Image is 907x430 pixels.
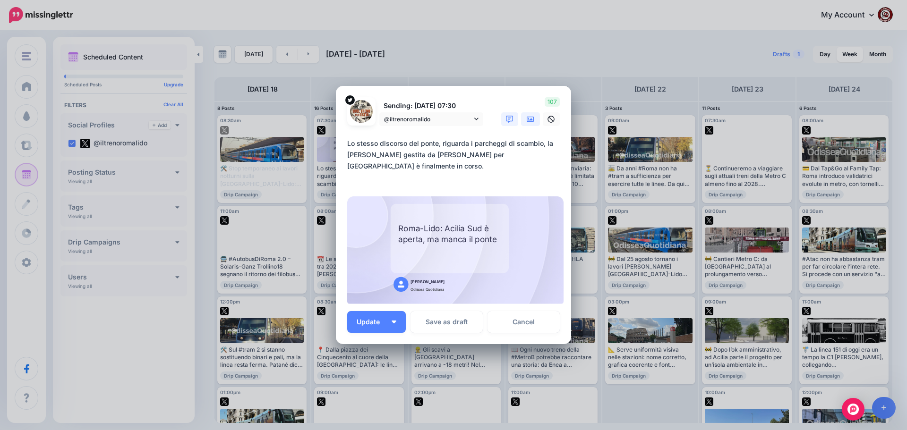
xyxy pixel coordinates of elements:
[357,319,387,325] span: Update
[392,320,396,323] img: arrow-down-white.png
[488,311,560,333] a: Cancel
[411,278,445,286] span: [PERSON_NAME]
[842,398,864,421] div: Open Intercom Messenger
[379,101,483,111] p: Sending: [DATE] 07:30
[347,138,565,194] div: Lo stesso discorso del ponte, riguarda i parcheggi di scambio, la [PERSON_NAME] gestita da [PERSO...
[411,311,483,333] button: Save as draft
[398,223,500,245] div: Roma-Lido: Acilia Sud è aperta, ma manca il ponte
[384,114,472,124] span: @iltrenoromalido
[545,97,560,107] span: 107
[350,100,373,123] img: uTTNWBrh-84924.jpeg
[379,112,483,126] a: @iltrenoromalido
[347,311,406,333] button: Update
[411,285,444,293] span: Odissea Quotidiana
